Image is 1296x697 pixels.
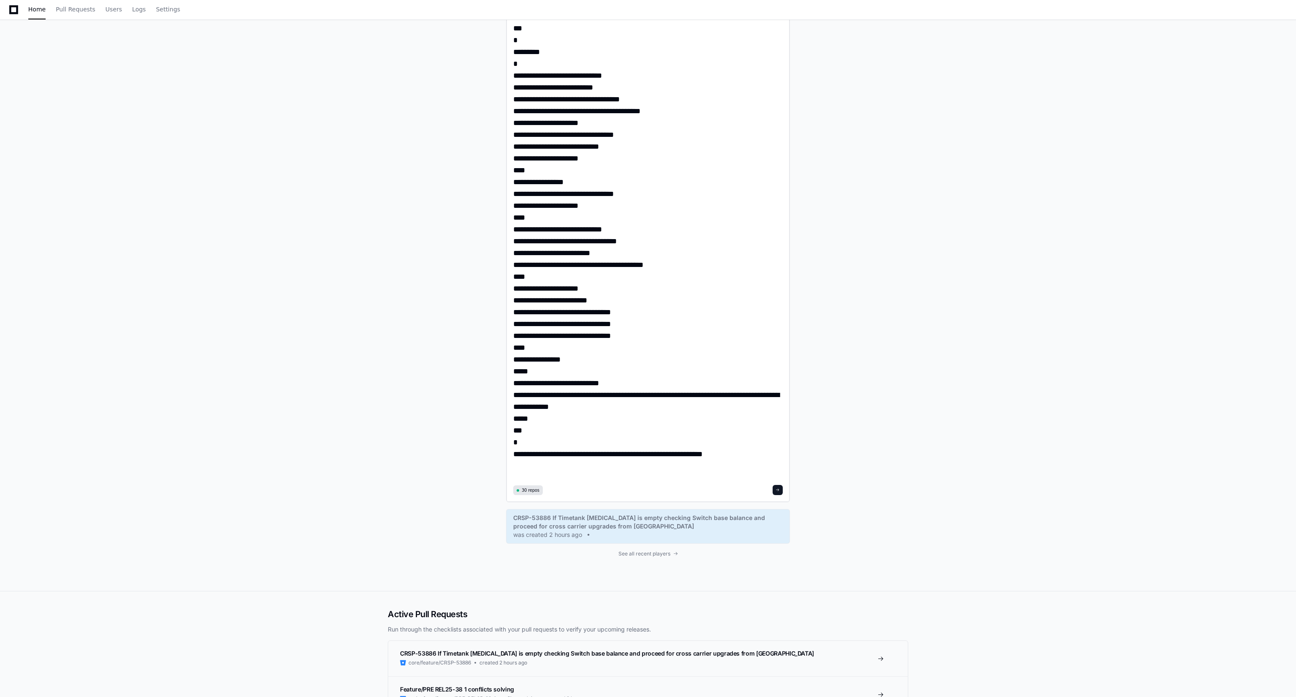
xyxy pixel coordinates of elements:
span: CRSP-53886 If Timetank [MEDICAL_DATA] is empty checking Switch base balance and proceed for cross... [513,514,783,531]
a: CRSP-53886 If Timetank [MEDICAL_DATA] is empty checking Switch base balance and proceed for cross... [513,514,783,539]
span: CRSP-53886 If Timetank [MEDICAL_DATA] is empty checking Switch base balance and proceed for cross... [400,650,814,657]
span: See all recent players [618,550,670,557]
span: Pull Requests [56,7,95,12]
span: Settings [156,7,180,12]
p: Run through the checklists associated with your pull requests to verify your upcoming releases. [388,625,908,634]
h2: Active Pull Requests [388,608,908,620]
span: Users [106,7,122,12]
span: was created 2 hours ago [513,531,582,539]
a: See all recent players [506,550,790,557]
a: CRSP-53886 If Timetank [MEDICAL_DATA] is empty checking Switch base balance and proceed for cross... [388,641,908,676]
span: Logs [132,7,146,12]
span: core/feature/CRSP-53886 [408,659,471,666]
span: created 2 hours ago [479,659,527,666]
span: Home [28,7,46,12]
span: 30 repos [522,487,539,493]
span: Feature/PRE REL25-38 1 conflicts solving [400,686,514,693]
